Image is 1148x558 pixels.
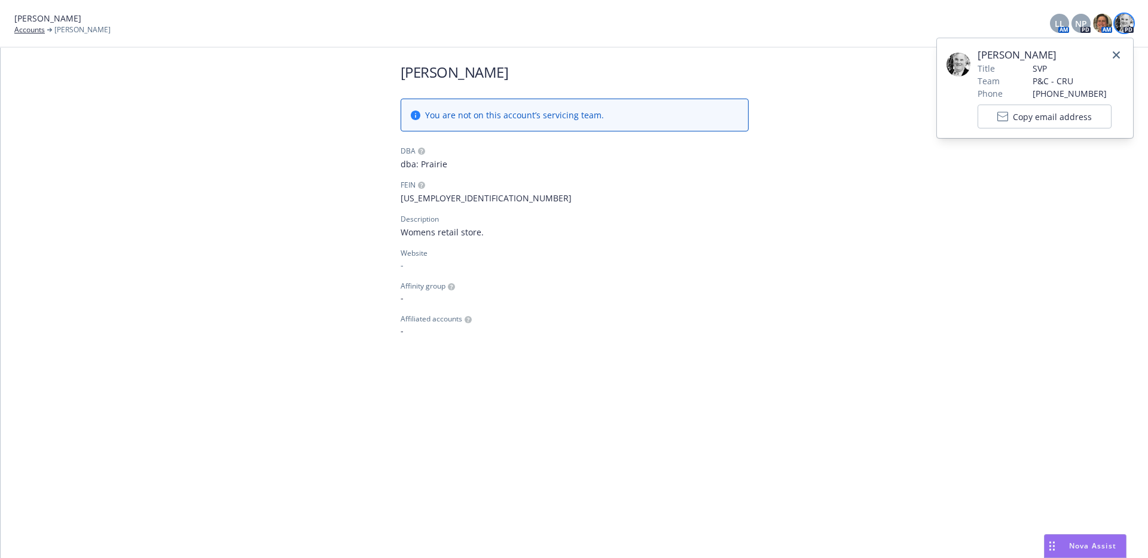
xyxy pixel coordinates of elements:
span: - [401,292,749,304]
span: Phone [978,87,1003,100]
span: [PERSON_NAME] [54,24,111,35]
span: [PHONE_NUMBER] [1033,87,1112,100]
div: DBA [401,146,416,157]
span: Affiliated accounts [401,314,462,324]
span: - [401,324,749,337]
span: Nova Assist [1069,541,1116,551]
span: Copy email address [1013,111,1092,123]
div: - [401,259,749,271]
img: photo [1093,14,1112,33]
div: Drag to move [1045,535,1060,557]
button: Nova Assist [1044,534,1126,558]
span: dba: Prairie [401,158,749,170]
a: close [1109,48,1123,62]
span: Womens retail store. [401,226,749,238]
img: employee photo [947,53,970,76]
div: Description [401,214,439,225]
span: You are not on this account’s servicing team. [425,109,604,121]
span: NP [1075,17,1087,30]
div: FEIN [401,180,416,191]
img: photo [1115,14,1134,33]
div: Website [401,248,749,259]
span: [US_EMPLOYER_IDENTIFICATION_NUMBER] [401,192,749,204]
span: Affinity group [401,281,445,292]
h1: [PERSON_NAME] [401,62,749,82]
span: [PERSON_NAME] [978,48,1112,62]
span: [PERSON_NAME] [14,12,81,24]
span: SVP [1033,62,1112,75]
span: P&C - CRU [1033,75,1112,87]
a: Accounts [14,24,45,35]
span: LL [1055,17,1064,30]
button: Copy email address [978,105,1112,128]
span: Team [978,75,1000,87]
span: Title [978,62,995,75]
